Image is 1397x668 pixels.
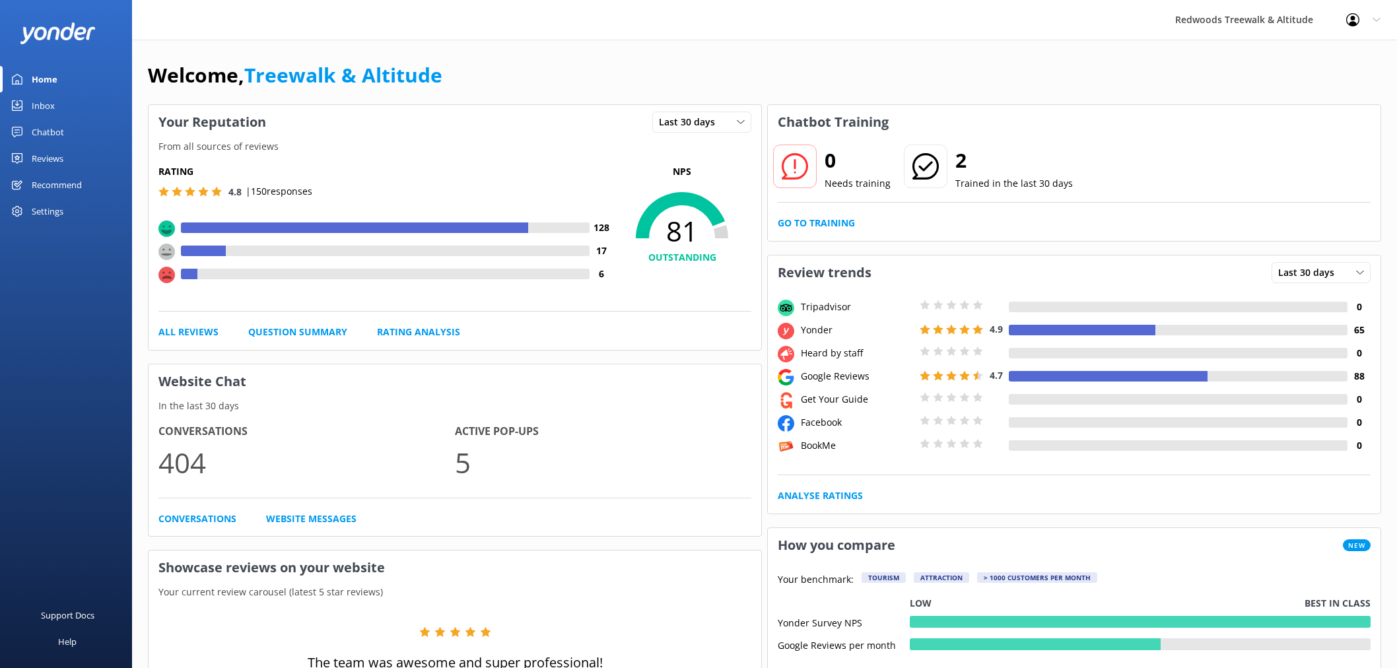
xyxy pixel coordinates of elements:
[32,198,63,224] div: Settings
[990,323,1003,335] span: 4.9
[455,423,751,440] h4: Active Pop-ups
[613,215,751,248] span: 81
[1347,438,1371,453] h4: 0
[862,572,906,583] div: Tourism
[32,172,82,198] div: Recommend
[158,440,455,484] p: 404
[32,92,55,119] div: Inbox
[41,602,94,628] div: Support Docs
[244,61,442,88] a: Treewalk & Altitude
[158,164,613,179] h5: Rating
[798,323,916,337] div: Yonder
[778,572,854,588] p: Your benchmark:
[228,185,242,198] span: 4.8
[778,488,863,503] a: Analyse Ratings
[768,255,881,290] h3: Review trends
[910,596,932,611] p: Low
[149,139,761,154] p: From all sources of reviews
[455,440,751,484] p: 5
[248,325,347,339] a: Question Summary
[377,325,460,339] a: Rating Analysis
[613,250,751,265] h4: OUTSTANDING
[246,184,312,199] p: | 150 responses
[659,115,723,129] span: Last 30 days
[955,145,1073,176] h2: 2
[798,369,916,384] div: Google Reviews
[778,616,910,628] div: Yonder Survey NPS
[990,369,1003,382] span: 4.7
[955,176,1073,191] p: Trained in the last 30 days
[590,267,613,281] h4: 6
[798,346,916,360] div: Heard by staff
[158,512,236,526] a: Conversations
[149,551,761,585] h3: Showcase reviews on your website
[1347,323,1371,337] h4: 65
[590,244,613,258] h4: 17
[149,364,761,399] h3: Website Chat
[1347,346,1371,360] h4: 0
[798,300,916,314] div: Tripadvisor
[768,528,905,562] h3: How you compare
[590,220,613,235] h4: 128
[825,176,891,191] p: Needs training
[1347,415,1371,430] h4: 0
[32,119,64,145] div: Chatbot
[158,325,219,339] a: All Reviews
[1347,300,1371,314] h4: 0
[778,638,910,650] div: Google Reviews per month
[1278,265,1342,280] span: Last 30 days
[613,164,751,179] p: NPS
[148,59,442,91] h1: Welcome,
[266,512,357,526] a: Website Messages
[1305,596,1371,611] p: Best in class
[158,423,455,440] h4: Conversations
[825,145,891,176] h2: 0
[977,572,1097,583] div: > 1000 customers per month
[58,628,77,655] div: Help
[798,392,916,407] div: Get Your Guide
[778,216,855,230] a: Go to Training
[798,415,916,430] div: Facebook
[32,66,57,92] div: Home
[149,105,276,139] h3: Your Reputation
[768,105,899,139] h3: Chatbot Training
[149,399,761,413] p: In the last 30 days
[798,438,916,453] div: BookMe
[1347,369,1371,384] h4: 88
[32,145,63,172] div: Reviews
[1343,539,1371,551] span: New
[1347,392,1371,407] h4: 0
[149,585,761,599] p: Your current review carousel (latest 5 star reviews)
[914,572,969,583] div: Attraction
[20,22,96,44] img: yonder-white-logo.png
